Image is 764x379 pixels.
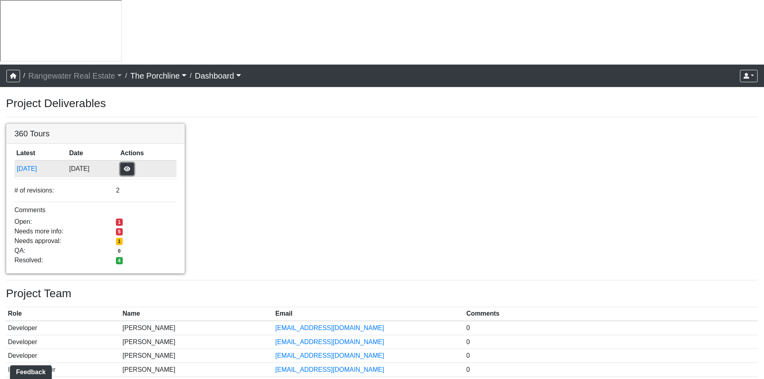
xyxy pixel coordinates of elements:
td: Developer [6,349,121,363]
td: 1N9XpftJkkEiNCK7vHjT2Z [14,160,67,177]
td: [PERSON_NAME] [121,363,274,377]
a: Rangewater Real Estate [28,68,122,84]
span: / [186,68,195,84]
td: Developer [6,321,121,335]
a: The Porchline [130,68,187,84]
a: [EMAIL_ADDRESS][DOMAIN_NAME] [276,324,384,331]
span: / [20,68,28,84]
td: 0 [464,363,758,377]
iframe: Ybug feedback widget [6,363,53,379]
td: 0 [464,321,758,335]
td: [PERSON_NAME] [121,335,274,349]
th: Role [6,307,121,321]
a: [EMAIL_ADDRESS][DOMAIN_NAME] [276,338,384,345]
th: Email [274,307,464,321]
td: 0 [464,335,758,349]
td: Interior Designer [6,363,121,377]
span: / [122,68,130,84]
td: Developer [6,335,121,349]
a: [EMAIL_ADDRESS][DOMAIN_NAME] [276,352,384,359]
th: Comments [464,307,758,321]
button: [DATE] [16,164,65,174]
h3: Project Deliverables [6,97,758,110]
td: [PERSON_NAME] [121,321,274,335]
a: [EMAIL_ADDRESS][DOMAIN_NAME] [276,366,384,373]
a: Dashboard [195,68,241,84]
th: Name [121,307,274,321]
td: [PERSON_NAME] [121,349,274,363]
h3: Project Team [6,287,758,300]
td: 0 [464,349,758,363]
